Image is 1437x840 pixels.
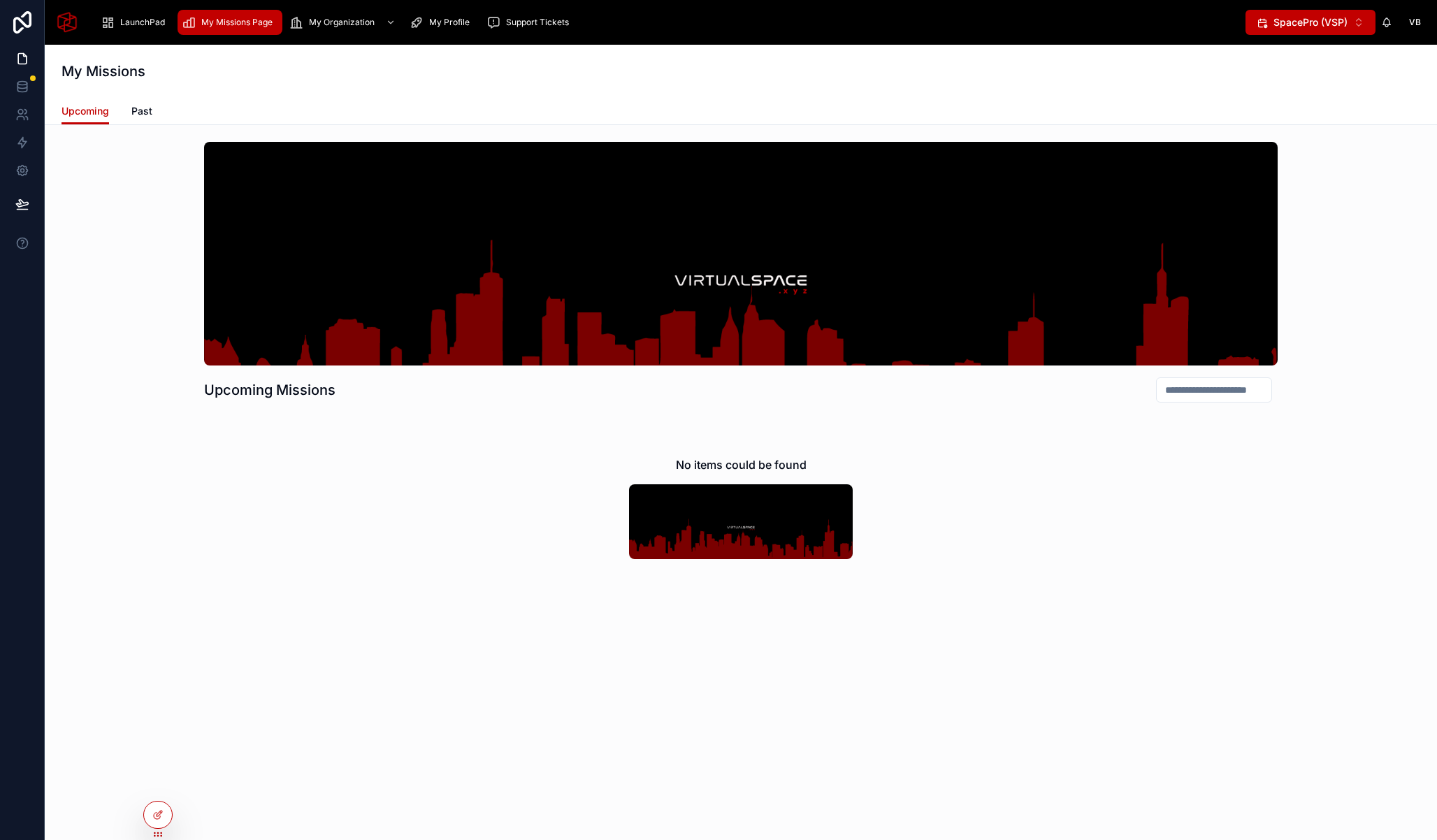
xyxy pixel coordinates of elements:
[96,10,175,35] a: LaunchPad
[62,104,109,118] span: Upcoming
[1245,10,1375,35] button: Select Button
[201,17,273,28] span: My Missions Page
[131,104,152,118] span: Past
[629,484,853,559] img: No items could be found
[482,10,579,35] a: Support Tickets
[429,17,470,28] span: My Profile
[62,61,145,81] h1: My Missions
[56,11,78,34] img: App logo
[120,17,165,28] span: LaunchPad
[62,99,109,125] a: Upcoming
[204,380,335,400] h1: Upcoming Missions
[676,456,807,473] h2: No items could be found
[1273,15,1348,29] span: SpacePro (VSP)
[405,10,479,35] a: My Profile
[285,10,403,35] a: My Organization
[178,10,282,35] a: My Missions Page
[89,7,1245,38] div: scrollable content
[1409,17,1421,28] span: VB
[309,17,375,28] span: My Organization
[131,99,152,126] a: Past
[506,17,569,28] span: Support Tickets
